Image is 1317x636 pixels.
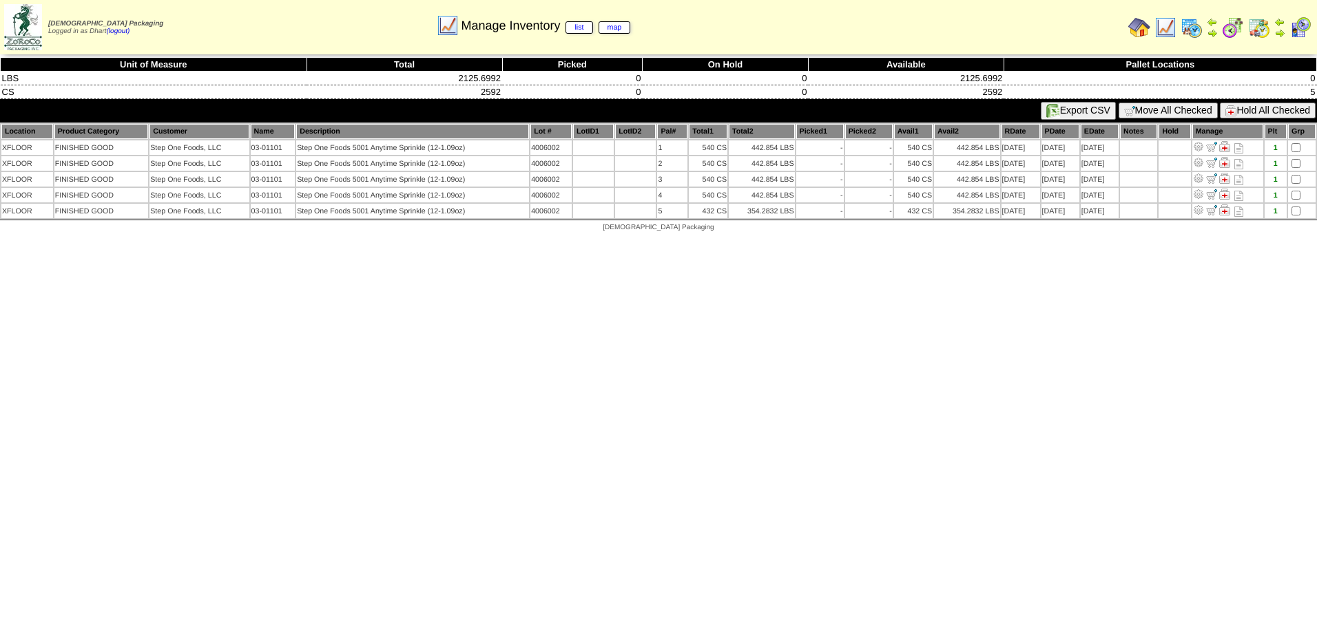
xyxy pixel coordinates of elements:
div: 1 [1265,207,1286,215]
img: arrowleft.gif [1207,17,1218,28]
td: Step One Foods 5001 Anytime Sprinkle (12-1.09oz) [296,140,529,155]
td: - [796,188,844,202]
td: 2125.6992 [808,72,1004,85]
i: Note [1234,206,1243,217]
td: XFLOOR [1,204,53,218]
img: calendarprod.gif [1181,17,1203,39]
img: Adjust [1193,189,1204,200]
td: [DATE] [1081,204,1119,218]
img: arrowleft.gif [1274,17,1285,28]
img: cart.gif [1124,105,1135,116]
td: - [845,140,893,155]
img: arrowright.gif [1274,28,1285,39]
td: - [796,156,844,171]
td: - [796,140,844,155]
td: LBS [1,72,307,85]
th: Total2 [729,124,795,139]
th: LotID2 [615,124,656,139]
th: Avail2 [934,124,1000,139]
td: Step One Foods, LLC [149,188,249,202]
td: [DATE] [1002,156,1040,171]
a: (logout) [107,28,130,35]
th: Pallet Locations [1004,58,1316,72]
td: [DATE] [1041,188,1079,202]
i: Note [1234,191,1243,201]
th: Grp [1288,124,1316,139]
td: 2125.6992 [307,72,502,85]
th: Product Category [54,124,149,139]
img: zoroco-logo-small.webp [4,4,42,50]
th: Picked [502,58,643,72]
td: 442.854 LBS [729,172,795,187]
img: Move [1206,157,1217,168]
td: [DATE] [1081,140,1119,155]
img: Manage Hold [1219,173,1230,184]
td: Step One Foods, LLC [149,172,249,187]
img: Move [1206,173,1217,184]
td: 03-01101 [251,172,295,187]
td: 540 CS [689,156,727,171]
td: 442.854 LBS [934,140,1000,155]
td: 540 CS [894,140,933,155]
td: FINISHED GOOD [54,188,149,202]
td: 03-01101 [251,188,295,202]
i: Note [1234,175,1243,185]
td: - [845,188,893,202]
button: Hold All Checked [1220,103,1316,118]
td: 442.854 LBS [934,188,1000,202]
td: 432 CS [689,204,727,218]
th: Location [1,124,53,139]
td: [DATE] [1041,172,1079,187]
td: 442.854 LBS [729,156,795,171]
th: Description [296,124,529,139]
img: Manage Hold [1219,189,1230,200]
td: Step One Foods, LLC [149,140,249,155]
td: Step One Foods 5001 Anytime Sprinkle (12-1.09oz) [296,188,529,202]
th: Total1 [689,124,727,139]
td: Step One Foods 5001 Anytime Sprinkle (12-1.09oz) [296,204,529,218]
img: line_graph.gif [1154,17,1176,39]
img: Manage Hold [1219,204,1230,215]
td: - [845,156,893,171]
button: Move All Checked [1119,103,1218,118]
td: 2592 [808,85,1004,99]
td: 0 [502,72,643,85]
td: XFLOOR [1,172,53,187]
td: 5 [1004,85,1316,99]
i: Note [1234,143,1243,153]
img: Move [1206,141,1217,152]
td: 5 [657,204,687,218]
td: 2592 [307,85,502,99]
td: 4006002 [530,172,572,187]
th: Unit of Measure [1,58,307,72]
td: [DATE] [1081,188,1119,202]
td: FINISHED GOOD [54,204,149,218]
div: 1 [1265,160,1286,168]
td: Step One Foods, LLC [149,156,249,171]
td: 540 CS [689,172,727,187]
th: Hold [1159,124,1190,139]
th: LotID1 [573,124,614,139]
td: 2 [657,156,687,171]
td: 540 CS [894,188,933,202]
td: 0 [643,72,809,85]
td: XFLOOR [1,188,53,202]
img: Adjust [1193,173,1204,184]
i: Note [1234,159,1243,169]
td: 540 CS [894,156,933,171]
img: Manage Hold [1219,157,1230,168]
td: 354.2832 LBS [729,204,795,218]
button: Export CSV [1041,102,1116,120]
td: - [845,172,893,187]
th: Notes [1120,124,1157,139]
td: [DATE] [1002,204,1040,218]
td: 03-01101 [251,140,295,155]
div: 1 [1265,191,1286,200]
img: calendarinout.gif [1248,17,1270,39]
td: [DATE] [1081,156,1119,171]
th: Manage [1192,124,1263,139]
td: - [796,172,844,187]
td: 1 [657,140,687,155]
td: 540 CS [689,188,727,202]
th: Picked1 [796,124,844,139]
